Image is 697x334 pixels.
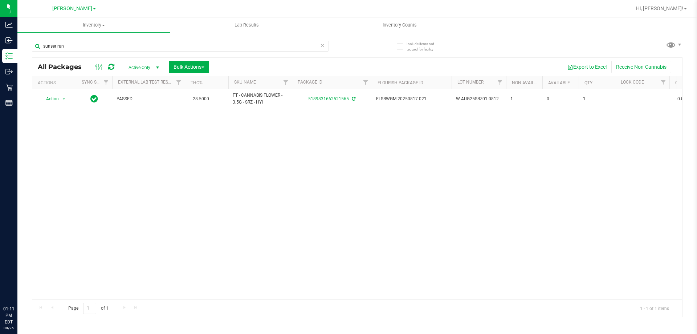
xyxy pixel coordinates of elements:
span: select [60,94,69,104]
span: Inventory Counts [373,22,427,28]
a: Filter [280,76,292,89]
button: Export to Excel [563,61,611,73]
span: W-AUG25SRZ01-0812 [456,96,502,102]
a: Sync Status [82,80,110,85]
span: 1 [583,96,611,102]
inline-svg: Inventory [5,52,13,60]
span: 1 - 1 of 1 items [634,303,675,314]
a: Lock Code [621,80,644,85]
span: Include items not tagged for facility [407,41,443,52]
span: Page of 1 [62,303,114,314]
span: Action [40,94,59,104]
a: 5189831662521565 [308,96,349,101]
span: Inventory [17,22,170,28]
a: Flourish Package ID [378,80,423,85]
span: FLSRWGM-20250817-021 [376,96,447,102]
a: Filter [173,76,185,89]
p: 08/26 [3,325,14,331]
button: Bulk Actions [169,61,209,73]
a: SKU Name [234,80,256,85]
iframe: Resource center [7,276,29,298]
a: Package ID [298,80,322,85]
a: External Lab Test Result [118,80,175,85]
input: 1 [83,303,96,314]
span: PASSED [117,96,180,102]
span: Bulk Actions [174,64,204,70]
a: Filter [657,76,669,89]
span: In Sync [90,94,98,104]
inline-svg: Retail [5,84,13,91]
a: THC% [191,80,203,85]
span: Sync from Compliance System [351,96,355,101]
span: Clear [320,41,325,50]
div: Actions [38,80,73,85]
p: 01:11 PM EDT [3,306,14,325]
a: Available [548,80,570,85]
inline-svg: Reports [5,99,13,106]
inline-svg: Analytics [5,21,13,28]
span: All Packages [38,63,89,71]
a: Filter [494,76,506,89]
inline-svg: Inbound [5,37,13,44]
span: 28.5000 [189,94,213,104]
span: FT - CANNABIS FLOWER - 3.5G - SRZ - HYI [233,92,288,106]
a: Non-Available [512,80,544,85]
a: Filter [360,76,372,89]
span: Lab Results [225,22,269,28]
span: 0.0000 [674,94,695,104]
a: CBD% [675,80,687,85]
a: Lab Results [170,17,323,33]
span: Hi, [PERSON_NAME]! [636,5,683,11]
input: Search Package ID, Item Name, SKU, Lot or Part Number... [32,41,329,52]
a: Inventory [17,17,170,33]
span: 0 [547,96,574,102]
a: Inventory Counts [323,17,476,33]
a: Filter [100,76,112,89]
span: [PERSON_NAME] [52,5,92,12]
button: Receive Non-Cannabis [611,61,671,73]
a: Lot Number [457,80,484,85]
a: Qty [584,80,592,85]
inline-svg: Outbound [5,68,13,75]
span: 1 [510,96,538,102]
